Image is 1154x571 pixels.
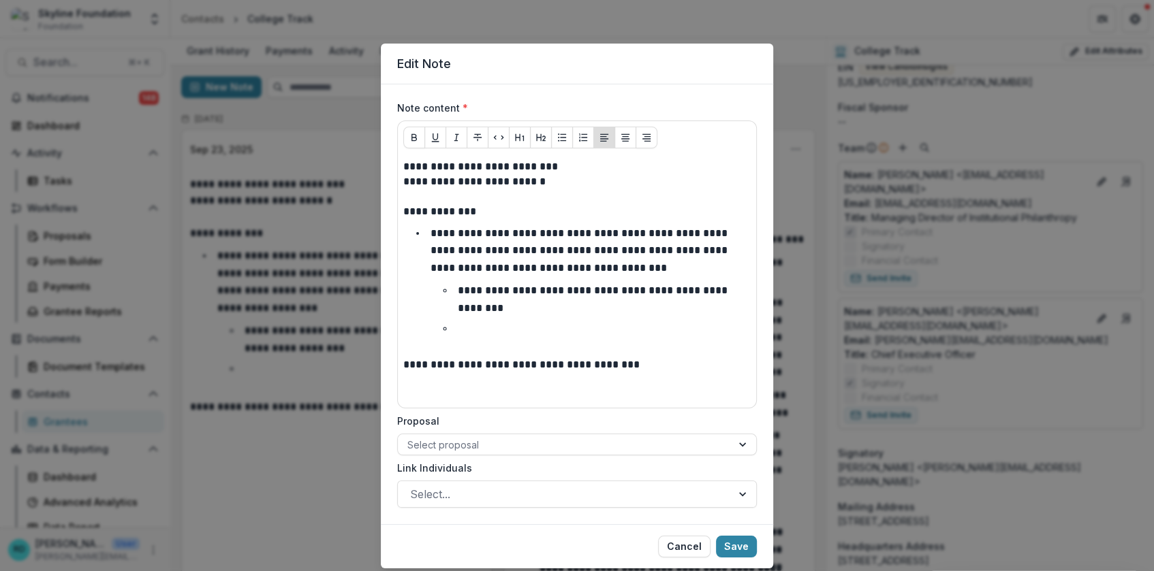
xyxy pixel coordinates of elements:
button: Ordered List [572,127,594,148]
button: Strike [467,127,488,148]
label: Proposal [397,414,749,428]
button: Heading 2 [530,127,552,148]
button: Code [488,127,510,148]
label: Note content [397,101,749,115]
label: Link Individuals [397,461,749,475]
button: Align Center [614,127,636,148]
button: Cancel [658,536,711,557]
button: Align Left [593,127,615,148]
button: Align Right [636,127,657,148]
button: Underline [424,127,446,148]
header: Edit Note [381,44,773,84]
button: Heading 1 [509,127,531,148]
button: Save [716,536,757,557]
button: Bold [403,127,425,148]
button: Bullet List [551,127,573,148]
button: Italicize [446,127,467,148]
